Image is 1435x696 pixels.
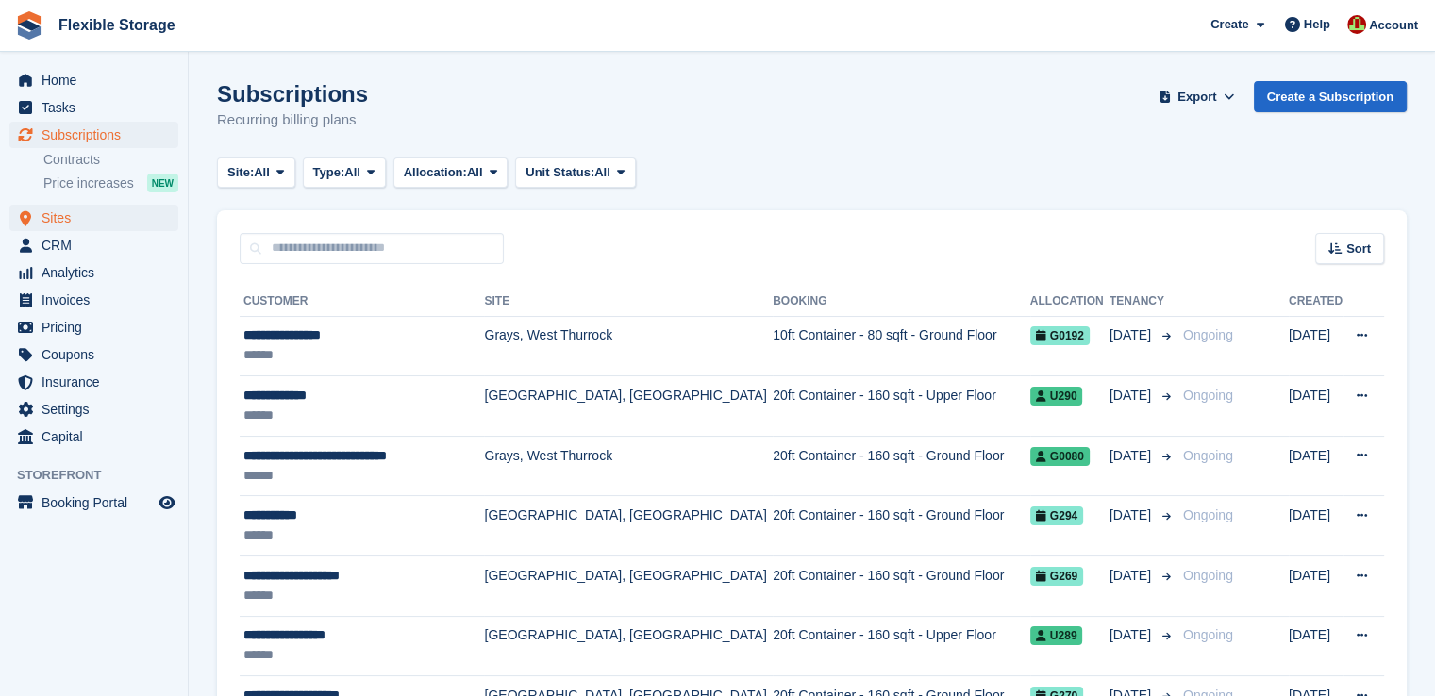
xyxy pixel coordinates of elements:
span: Storefront [17,466,188,485]
button: Unit Status: All [515,157,635,189]
th: Site [484,287,773,317]
a: Price increases NEW [43,173,178,193]
span: Pricing [42,314,155,340]
td: [GEOGRAPHIC_DATA], [GEOGRAPHIC_DATA] [484,616,773,676]
span: [DATE] [1110,325,1155,345]
span: Create [1210,15,1248,34]
td: [DATE] [1289,436,1343,496]
a: menu [9,122,178,148]
span: All [467,163,483,182]
th: Tenancy [1110,287,1176,317]
span: Account [1369,16,1418,35]
td: [DATE] [1289,376,1343,437]
td: 10ft Container - 80 sqft - Ground Floor [773,316,1030,376]
td: [DATE] [1289,496,1343,556]
p: Recurring billing plans [217,109,368,131]
th: Customer [240,287,484,317]
td: 20ft Container - 160 sqft - Ground Floor [773,556,1030,617]
span: Tasks [42,94,155,121]
span: Ongoing [1183,327,1233,342]
a: Flexible Storage [51,9,183,41]
span: Invoices [42,287,155,313]
span: Insurance [42,369,155,395]
span: CRM [42,232,155,258]
td: [DATE] [1289,616,1343,676]
img: David Jones [1347,15,1366,34]
th: Created [1289,287,1343,317]
span: Ongoing [1183,507,1233,522]
td: 20ft Container - 160 sqft - Ground Floor [773,436,1030,496]
a: menu [9,259,178,286]
span: G0080 [1030,447,1090,466]
span: Capital [42,423,155,450]
a: menu [9,341,178,368]
span: Ongoing [1183,448,1233,463]
span: Ongoing [1183,568,1233,583]
span: Type: [313,163,345,182]
span: Allocation: [404,163,467,182]
a: menu [9,67,178,93]
td: Grays, West Thurrock [484,316,773,376]
span: [DATE] [1110,625,1155,645]
span: G269 [1030,567,1083,586]
a: menu [9,205,178,231]
td: [GEOGRAPHIC_DATA], [GEOGRAPHIC_DATA] [484,376,773,437]
button: Site: All [217,157,295,189]
span: Ongoing [1183,388,1233,403]
span: Settings [42,396,155,423]
th: Allocation [1030,287,1110,317]
span: G0192 [1030,326,1090,345]
td: [DATE] [1289,556,1343,617]
a: menu [9,396,178,423]
span: Help [1304,15,1330,34]
a: menu [9,423,178,450]
span: Coupons [42,341,155,368]
span: [DATE] [1110,446,1155,466]
span: [DATE] [1110,505,1155,525]
a: menu [9,94,178,121]
span: U290 [1030,387,1083,406]
a: menu [9,369,178,395]
a: menu [9,314,178,340]
span: Sites [42,205,155,231]
span: All [344,163,360,182]
span: [DATE] [1110,386,1155,406]
span: Home [42,67,155,93]
a: menu [9,287,178,313]
td: 20ft Container - 160 sqft - Ground Floor [773,496,1030,556]
span: Subscriptions [42,122,155,148]
div: NEW [147,174,178,192]
a: Preview store [156,491,178,514]
a: menu [9,232,178,258]
span: All [594,163,610,182]
span: U289 [1030,626,1083,645]
span: [DATE] [1110,566,1155,586]
a: Create a Subscription [1254,81,1407,112]
button: Export [1156,81,1239,112]
td: 20ft Container - 160 sqft - Upper Floor [773,376,1030,437]
a: Contracts [43,151,178,169]
td: [GEOGRAPHIC_DATA], [GEOGRAPHIC_DATA] [484,556,773,617]
button: Type: All [303,157,386,189]
a: menu [9,489,178,516]
span: Site: [227,163,254,182]
span: Unit Status: [526,163,594,182]
th: Booking [773,287,1030,317]
span: G294 [1030,506,1083,525]
td: 20ft Container - 160 sqft - Upper Floor [773,616,1030,676]
span: Ongoing [1183,627,1233,642]
span: All [254,163,270,182]
span: Export [1177,88,1216,107]
h1: Subscriptions [217,81,368,107]
span: Price increases [43,174,134,192]
td: [DATE] [1289,316,1343,376]
button: Allocation: All [393,157,509,189]
td: [GEOGRAPHIC_DATA], [GEOGRAPHIC_DATA] [484,496,773,556]
span: Analytics [42,259,155,286]
span: Sort [1346,240,1371,258]
img: stora-icon-8386f47178a22dfd0bd8f6a31ec36ba5ce8667c1dd55bd0f319d3a0aa187defe.svg [15,11,43,40]
td: Grays, West Thurrock [484,436,773,496]
span: Booking Portal [42,489,155,516]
